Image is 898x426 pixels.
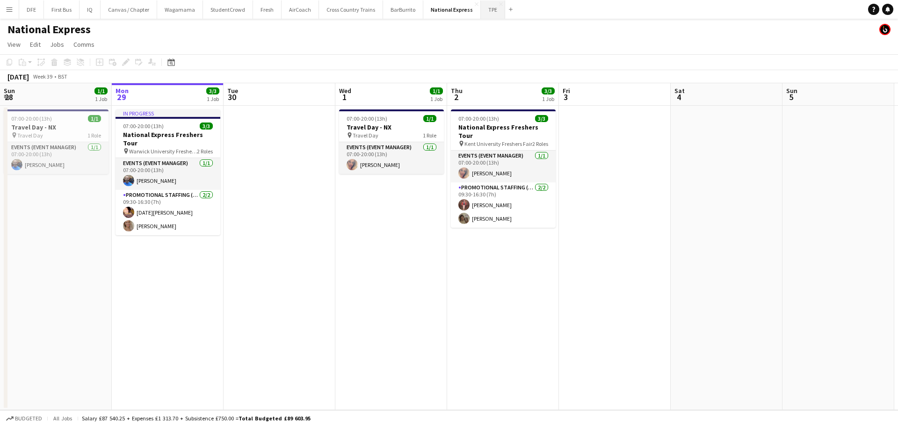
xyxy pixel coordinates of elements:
[353,132,378,139] span: Travel Day
[197,148,213,155] span: 2 Roles
[19,0,44,19] button: DFE
[674,87,685,95] span: Sat
[423,0,481,19] button: National Express
[423,115,436,122] span: 1/1
[319,0,383,19] button: Cross Country Trains
[30,40,41,49] span: Edit
[7,40,21,49] span: View
[226,92,238,102] span: 30
[339,123,444,131] h3: Travel Day - NX
[116,130,220,147] h3: National Express Freshers Tour
[451,87,463,95] span: Thu
[200,123,213,130] span: 3/3
[116,109,220,117] div: In progress
[11,115,52,122] span: 07:00-20:00 (13h)
[116,109,220,235] app-job-card: In progress07:00-20:00 (13h)3/3National Express Freshers Tour Warwick University Freshers Fair2 R...
[31,73,54,80] span: Week 39
[73,40,94,49] span: Comms
[87,132,101,139] span: 1 Role
[123,123,164,130] span: 07:00-20:00 (13h)
[88,115,101,122] span: 1/1
[26,38,44,51] a: Edit
[785,92,797,102] span: 5
[673,92,685,102] span: 4
[101,0,157,19] button: Canvas / Chapter
[58,73,67,80] div: BST
[339,87,351,95] span: Wed
[4,87,15,95] span: Sun
[451,109,556,228] app-job-card: 07:00-20:00 (13h)3/3National Express Freshers Tour Kent University Freshers Fair2 RolesEvents (Ev...
[203,0,253,19] button: StudentCrowd
[4,109,109,174] app-job-card: 07:00-20:00 (13h)1/1Travel Day - NX Travel Day1 RoleEvents (Event Manager)1/107:00-20:00 (13h)[PE...
[532,140,548,147] span: 2 Roles
[879,24,891,35] app-user-avatar: Tim Bodenham
[430,87,443,94] span: 1/1
[347,115,387,122] span: 07:00-20:00 (13h)
[339,142,444,174] app-card-role: Events (Event Manager)1/107:00-20:00 (13h)[PERSON_NAME]
[449,92,463,102] span: 2
[786,87,797,95] span: Sun
[542,95,554,102] div: 1 Job
[563,87,570,95] span: Fri
[383,0,423,19] button: BarBurrito
[5,413,43,424] button: Budgeted
[15,415,42,422] span: Budgeted
[82,415,311,422] div: Salary £87 540.25 + Expenses £1 313.70 + Subsistence £750.00 =
[80,0,101,19] button: IQ
[451,182,556,228] app-card-role: Promotional Staffing (Brand Ambassadors)2/209:30-16:30 (7h)[PERSON_NAME][PERSON_NAME]
[94,87,108,94] span: 1/1
[451,151,556,182] app-card-role: Events (Event Manager)1/107:00-20:00 (13h)[PERSON_NAME]
[239,415,311,422] span: Total Budgeted £89 603.95
[535,115,548,122] span: 3/3
[2,92,15,102] span: 28
[282,0,319,19] button: AirCoach
[95,95,107,102] div: 1 Job
[206,87,219,94] span: 3/3
[339,109,444,174] app-job-card: 07:00-20:00 (13h)1/1Travel Day - NX Travel Day1 RoleEvents (Event Manager)1/107:00-20:00 (13h)[PE...
[253,0,282,19] button: Fresh
[207,95,219,102] div: 1 Job
[430,95,442,102] div: 1 Job
[464,140,532,147] span: Kent University Freshers Fair
[4,38,24,51] a: View
[227,87,238,95] span: Tue
[17,132,43,139] span: Travel Day
[51,415,74,422] span: All jobs
[561,92,570,102] span: 3
[50,40,64,49] span: Jobs
[114,92,129,102] span: 29
[458,115,499,122] span: 07:00-20:00 (13h)
[116,87,129,95] span: Mon
[451,123,556,140] h3: National Express Freshers Tour
[7,72,29,81] div: [DATE]
[7,22,91,36] h1: National Express
[542,87,555,94] span: 3/3
[481,0,505,19] button: TPE
[423,132,436,139] span: 1 Role
[129,148,197,155] span: Warwick University Freshers Fair
[4,142,109,174] app-card-role: Events (Event Manager)1/107:00-20:00 (13h)[PERSON_NAME]
[70,38,98,51] a: Comms
[157,0,203,19] button: Wagamama
[46,38,68,51] a: Jobs
[338,92,351,102] span: 1
[116,190,220,235] app-card-role: Promotional Staffing (Brand Ambassadors)2/209:30-16:30 (7h)[DATE][PERSON_NAME][PERSON_NAME]
[4,123,109,131] h3: Travel Day - NX
[116,158,220,190] app-card-role: Events (Event Manager)1/107:00-20:00 (13h)[PERSON_NAME]
[44,0,80,19] button: First Bus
